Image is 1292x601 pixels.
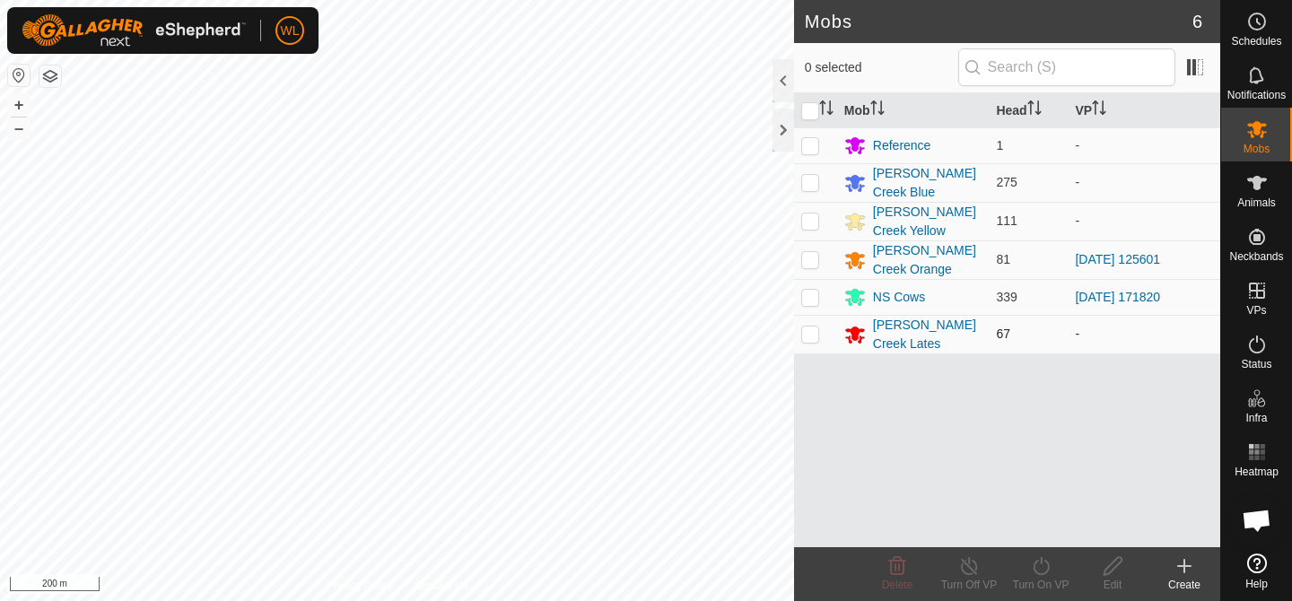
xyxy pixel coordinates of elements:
[1005,577,1077,593] div: Turn On VP
[873,203,982,240] div: [PERSON_NAME] Creek Yellow
[882,579,913,591] span: Delete
[281,22,300,40] span: WL
[8,65,30,86] button: Reset Map
[1075,252,1160,266] a: [DATE] 125601
[989,93,1068,128] th: Head
[1227,90,1286,100] span: Notifications
[1246,305,1266,316] span: VPs
[837,93,990,128] th: Mob
[1245,413,1267,423] span: Infra
[1231,36,1281,47] span: Schedules
[805,11,1192,32] h2: Mobs
[39,65,61,87] button: Map Layers
[1027,103,1042,118] p-sorticon: Activate to sort
[1235,466,1279,477] span: Heatmap
[22,14,246,47] img: Gallagher Logo
[8,118,30,139] button: –
[805,58,958,77] span: 0 selected
[1237,197,1276,208] span: Animals
[1244,144,1270,154] span: Mobs
[996,327,1010,341] span: 67
[873,288,925,307] div: NS Cows
[996,290,1017,304] span: 339
[1068,315,1220,353] td: -
[873,316,982,353] div: [PERSON_NAME] Creek Lates
[996,252,1010,266] span: 81
[1075,290,1160,304] a: [DATE] 171820
[1192,8,1202,35] span: 6
[1068,127,1220,163] td: -
[958,48,1175,86] input: Search (S)
[1241,359,1271,370] span: Status
[819,103,834,118] p-sorticon: Activate to sort
[996,175,1017,189] span: 275
[415,578,467,594] a: Contact Us
[1148,577,1220,593] div: Create
[873,241,982,279] div: [PERSON_NAME] Creek Orange
[996,138,1003,152] span: 1
[1068,202,1220,240] td: -
[870,103,885,118] p-sorticon: Activate to sort
[1068,163,1220,202] td: -
[1092,103,1106,118] p-sorticon: Activate to sort
[1221,546,1292,597] a: Help
[933,577,1005,593] div: Turn Off VP
[326,578,393,594] a: Privacy Policy
[1077,577,1148,593] div: Edit
[1068,93,1220,128] th: VP
[1245,579,1268,589] span: Help
[873,136,931,155] div: Reference
[8,94,30,116] button: +
[996,213,1017,228] span: 111
[1229,251,1283,262] span: Neckbands
[1230,493,1284,547] div: Open chat
[873,164,982,202] div: [PERSON_NAME] Creek Blue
